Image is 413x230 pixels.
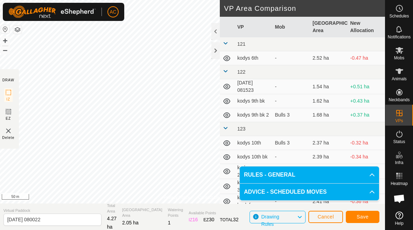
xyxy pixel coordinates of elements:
span: 2.05 ha [122,220,139,225]
td: kodys corner 2 [234,164,272,179]
span: Save [357,214,369,220]
span: VPs [395,119,403,123]
span: Mobs [394,56,404,60]
td: 1.54 ha [310,79,348,94]
td: +0.37 ha [348,108,385,122]
td: kodys 10th [234,136,272,150]
div: - [275,153,307,161]
td: kodys 10th bk [234,150,272,164]
div: Open chat [389,188,410,209]
span: 123 [237,126,245,132]
td: -0.36 ha [348,194,385,209]
span: Neckbands [388,98,409,102]
td: 2.39 ha [310,150,348,164]
span: Status [393,140,405,144]
span: 4.27 ha [107,216,117,230]
div: Bulls 3 [275,139,307,147]
td: kodys corner 3 [234,179,272,194]
span: Cancel [317,214,334,220]
td: -0.34 ha [348,150,385,164]
td: 2.39 ha [310,164,348,179]
button: – [1,46,9,54]
div: - [275,54,307,62]
td: -0.32 ha [348,136,385,150]
a: Contact Us [198,194,219,201]
span: EZ [6,116,11,121]
td: 2.37 ha [310,136,348,150]
a: Help [385,209,413,228]
span: 122 [237,69,245,75]
th: New Allocation [348,17,385,37]
td: 2.52 ha [310,51,348,65]
span: IZ [6,97,10,102]
span: RULES - GENERAL [244,171,295,179]
div: DRAW [2,77,14,83]
span: Animals [392,77,407,81]
span: Drawing Rules [261,214,279,227]
td: [DATE] 081523 [234,79,272,94]
span: Notifications [388,35,411,39]
td: 2.41 ha [310,194,348,209]
span: Heatmap [391,181,408,186]
span: 16 [192,217,198,222]
span: [GEOGRAPHIC_DATA] Area [122,207,162,218]
span: Help [395,221,404,225]
span: Available Points [189,210,238,216]
span: Delete [2,135,14,140]
th: Mob [272,17,310,37]
div: - [275,97,307,105]
a: Privacy Policy [164,194,190,201]
span: Total Area [107,203,117,214]
span: AC [110,8,116,16]
span: Virtual Paddock [3,208,101,214]
div: - [275,83,307,90]
div: TOTAL [220,216,238,223]
span: Watering Points [168,207,183,218]
td: -0.47 ha [348,51,385,65]
td: 1.68 ha [310,108,348,122]
span: ADVICE - SCHEDULED MOVES [244,188,327,196]
span: Schedules [389,14,409,18]
span: 121 [237,41,245,47]
td: kodys 6th [234,51,272,65]
td: +0.51 ha [348,79,385,94]
div: Bulls 3 [275,111,307,119]
span: 1 [168,220,171,225]
td: kodys 9th bk 2 [234,108,272,122]
span: 32 [233,217,239,222]
button: Cancel [308,211,343,223]
p-accordion-header: RULES - GENERAL [240,166,379,183]
td: -0.34 ha [348,164,385,179]
h2: VP Area Comparison [224,4,385,13]
div: - [275,198,307,205]
td: kodys 9th bk [234,94,272,108]
td: 1.62 ha [310,94,348,108]
button: + [1,37,9,45]
button: Save [346,211,379,223]
td: kodys crnr back fence [234,194,272,209]
button: Reset Map [1,25,9,34]
p-accordion-header: ADVICE - SCHEDULED MOVES [240,184,379,200]
th: VP [234,17,272,37]
img: Gallagher Logo [8,6,96,18]
span: Infra [395,161,403,165]
div: IZ [189,216,198,223]
td: +0.43 ha [348,94,385,108]
img: VP [4,127,13,135]
button: Map Layers [13,25,22,34]
th: [GEOGRAPHIC_DATA] Area [310,17,348,37]
span: 30 [209,217,215,222]
div: EZ [203,216,214,223]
